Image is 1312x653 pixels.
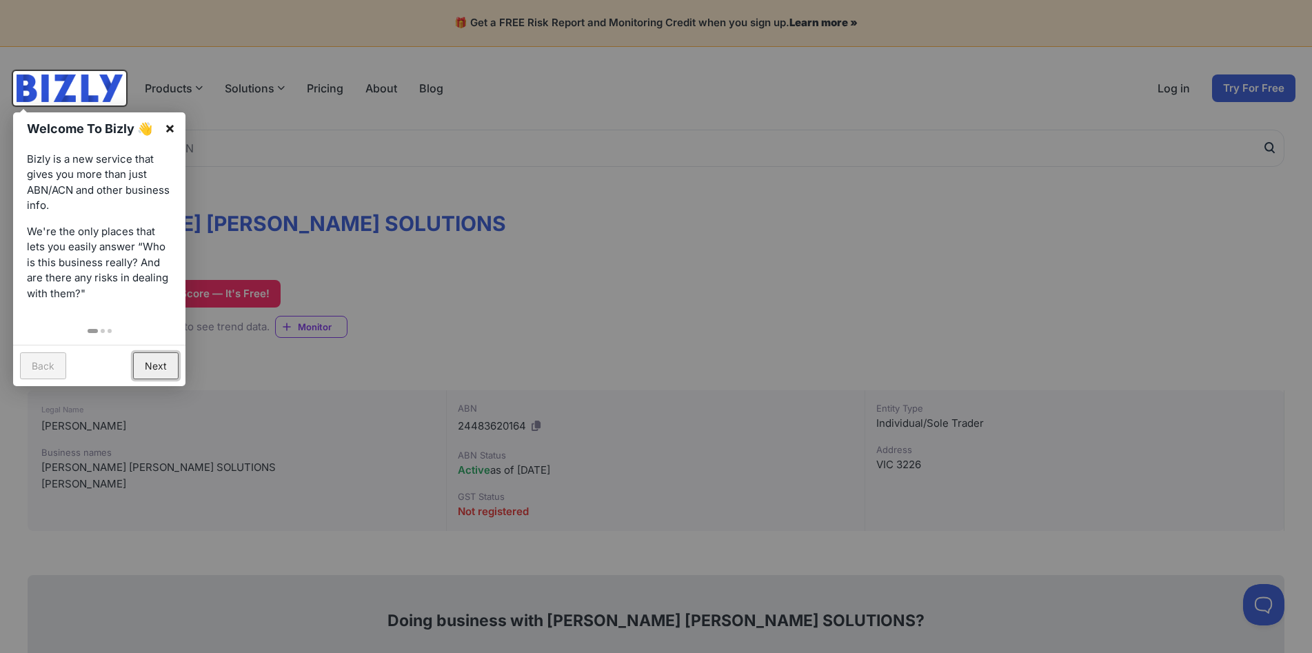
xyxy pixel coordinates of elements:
[133,352,179,379] a: Next
[27,152,172,214] p: Bizly is a new service that gives you more than just ABN/ACN and other business info.
[27,119,157,138] h1: Welcome To Bizly 👋
[27,224,172,302] p: We're the only places that lets you easily answer “Who is this business really? And are there any...
[154,112,185,143] a: ×
[20,352,66,379] a: Back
